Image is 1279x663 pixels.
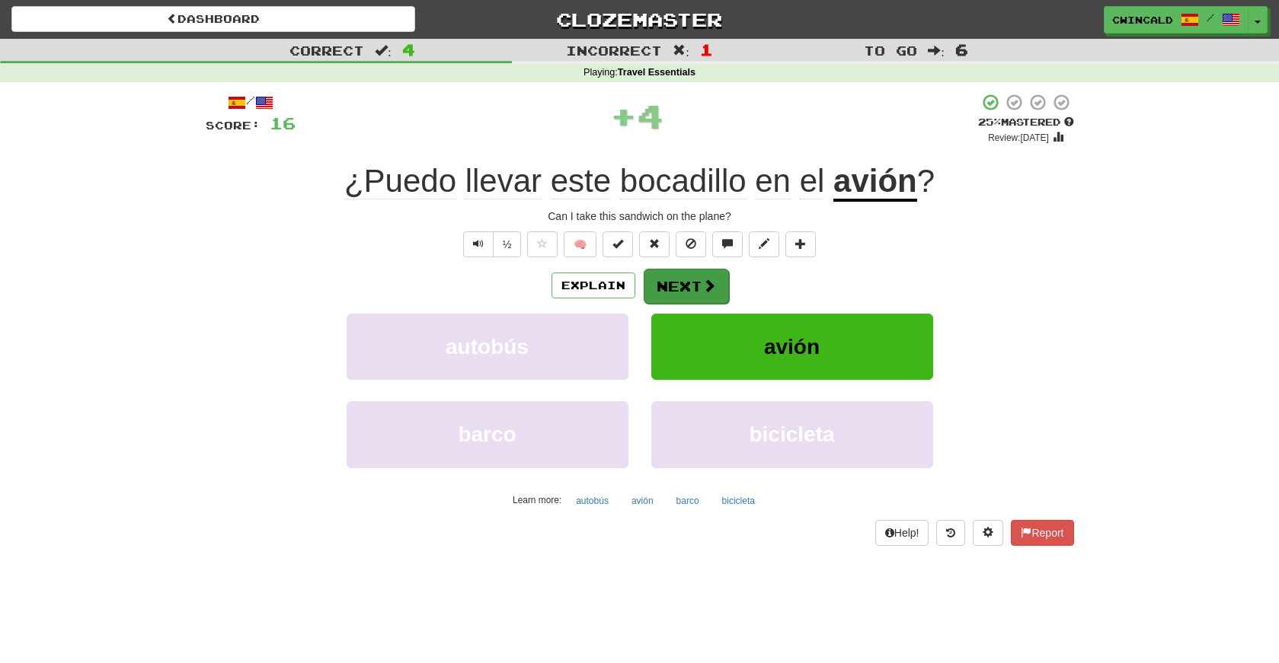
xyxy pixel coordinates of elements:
[610,93,637,139] span: +
[438,6,842,33] a: Clozemaster
[206,119,261,132] span: Score:
[347,314,628,380] button: autobús
[749,422,834,446] span: bicicleta
[552,273,635,298] button: Explain
[639,231,670,257] button: Reset to 0% Mastered (alt+r)
[864,43,917,58] span: To go
[513,495,561,505] small: Learn more:
[1207,12,1214,23] span: /
[206,209,1074,224] div: Can I take this sandwich on the plane?
[712,231,743,257] button: Discuss sentence (alt+u)
[1112,13,1173,27] span: cwincald
[928,44,945,57] span: :
[651,314,933,380] button: avión
[875,520,929,546] button: Help!
[978,116,1001,128] span: 25 %
[955,40,968,59] span: 6
[344,163,456,199] span: ¿Puedo
[620,163,747,199] span: bocadillo
[289,43,364,58] span: Correct
[668,489,708,512] button: barco
[673,44,689,57] span: :
[603,231,633,257] button: Set this sentence to 100% Mastered (alt+m)
[206,93,296,112] div: /
[988,132,1049,143] small: Review: [DATE]
[527,231,558,257] button: Favorite sentence (alt+f)
[833,163,917,202] u: avión
[566,43,662,58] span: Incorrect
[375,44,392,57] span: :
[460,231,522,257] div: Text-to-speech controls
[11,6,415,32] a: Dashboard
[493,231,522,257] button: ½
[347,401,628,467] button: barco
[764,335,820,359] span: avión
[465,163,542,199] span: llevar
[644,269,729,304] button: Next
[564,231,596,257] button: 🧠
[618,67,695,78] strong: Travel Essentials
[463,231,494,257] button: Play sentence audio (ctl+space)
[551,163,611,199] span: este
[800,163,825,199] span: el
[568,489,617,512] button: autobús
[1011,520,1073,546] button: Report
[446,335,529,359] span: autobús
[978,116,1074,129] div: Mastered
[785,231,816,257] button: Add to collection (alt+a)
[700,40,713,59] span: 1
[458,422,516,446] span: barco
[402,40,415,59] span: 4
[714,489,763,512] button: bicicleta
[676,231,706,257] button: Ignore sentence (alt+i)
[936,520,965,546] button: Round history (alt+y)
[917,163,935,199] span: ?
[755,163,791,199] span: en
[749,231,779,257] button: Edit sentence (alt+d)
[270,113,296,132] span: 16
[1104,6,1249,33] a: cwincald /
[623,489,662,512] button: avión
[637,97,663,135] span: 4
[651,401,933,467] button: bicicleta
